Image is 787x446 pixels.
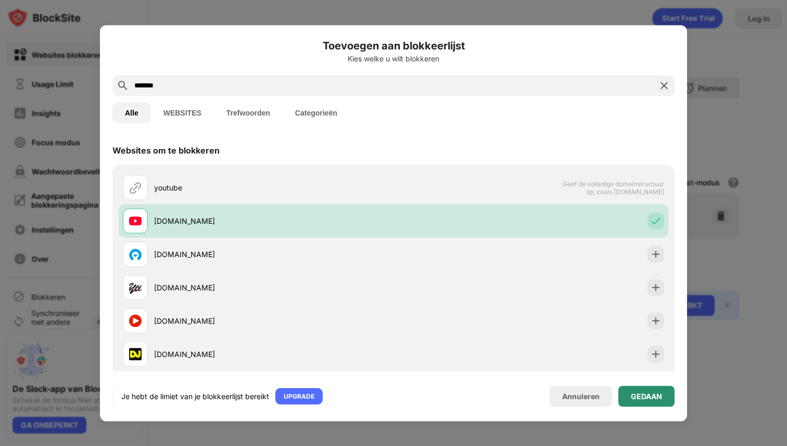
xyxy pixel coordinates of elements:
h6: Toevoegen aan blokkeerlijst [112,37,675,53]
button: Alle [112,102,151,123]
div: [DOMAIN_NAME] [154,282,393,293]
div: [DOMAIN_NAME] [154,249,393,260]
div: [DOMAIN_NAME] [154,349,393,360]
span: Geef de volledige domeinstructuur op, zoals [DOMAIN_NAME] [557,180,664,195]
img: favicons [129,348,142,360]
button: WEBSITES [151,102,214,123]
img: favicons [129,281,142,294]
img: favicons [129,214,142,227]
div: Annuleren [562,392,600,401]
div: [DOMAIN_NAME] [154,315,393,326]
div: Websites om te blokkeren [112,145,220,155]
button: Categorieën [283,102,350,123]
img: search-close [658,79,670,92]
div: [DOMAIN_NAME] [154,215,393,226]
img: favicons [129,248,142,260]
img: url.svg [129,181,142,194]
div: UPGRADE [284,391,314,401]
div: Kies welke u wilt blokkeren [112,54,675,62]
div: youtube [154,182,393,193]
img: search.svg [117,79,129,92]
button: Trefwoorden [214,102,283,123]
div: GEDAAN [631,392,662,400]
img: favicons [129,314,142,327]
div: Je hebt de limiet van je blokkeerlijst bereikt [121,391,269,401]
